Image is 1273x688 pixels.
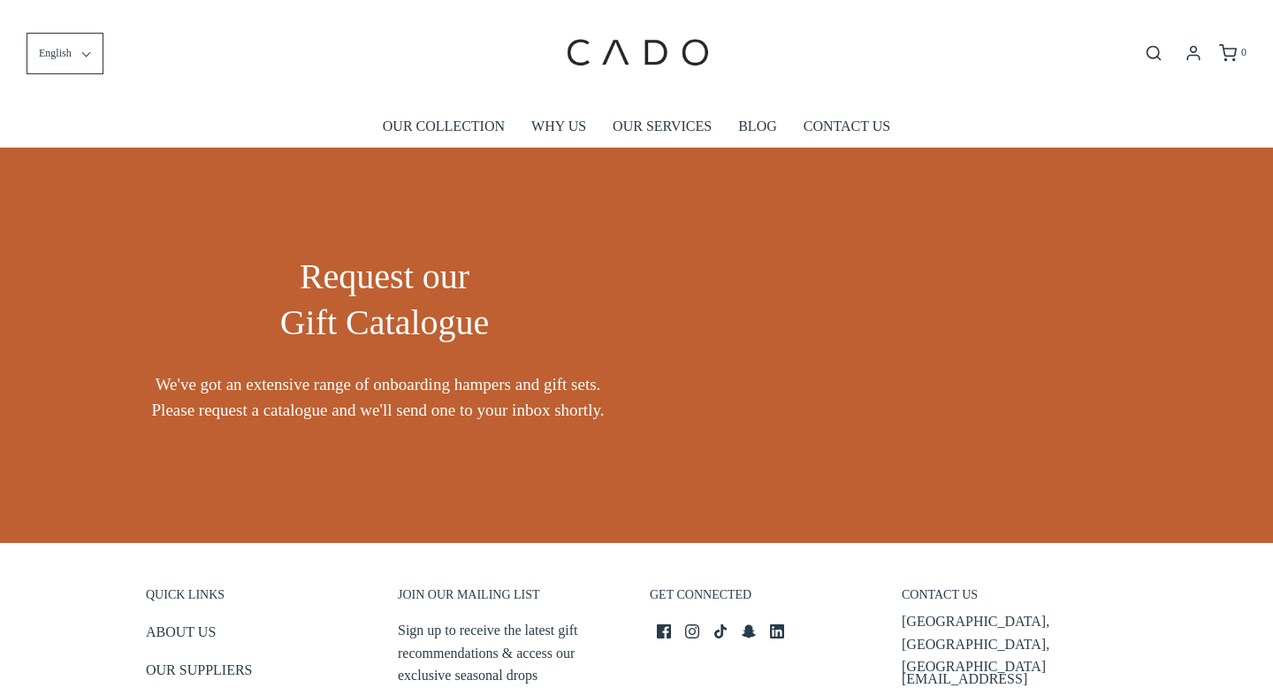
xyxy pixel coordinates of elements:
h3: QUICK LINKS [146,587,371,612]
button: Open search bar [1138,43,1170,63]
a: ABOUT US [146,621,216,650]
a: OUR COLLECTION [383,106,505,147]
a: BLOG [738,106,777,147]
span: 0 [1241,46,1246,58]
p: Sign up to receive the latest gift recommendations & access our exclusive seasonal drops [398,619,623,687]
span: Request our Gift Catalogue [280,256,490,342]
span: English [39,45,72,62]
h3: GET CONNECTED [650,587,875,612]
a: CONTACT US [804,106,890,147]
span: We've got an extensive range of onboarding hampers and gift sets. Please request a catalogue and ... [133,372,623,423]
p: [GEOGRAPHIC_DATA], [GEOGRAPHIC_DATA], [GEOGRAPHIC_DATA] [902,610,1127,678]
a: 0 [1217,44,1246,62]
a: WHY US [531,106,586,147]
button: English [27,33,103,74]
a: OUR SERVICES [613,106,712,147]
img: cadogifting [561,13,712,93]
h3: JOIN OUR MAILING LIST [398,587,623,612]
a: OUR SUPPLIERS [146,659,252,688]
h3: CONTACT US [902,587,1127,612]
